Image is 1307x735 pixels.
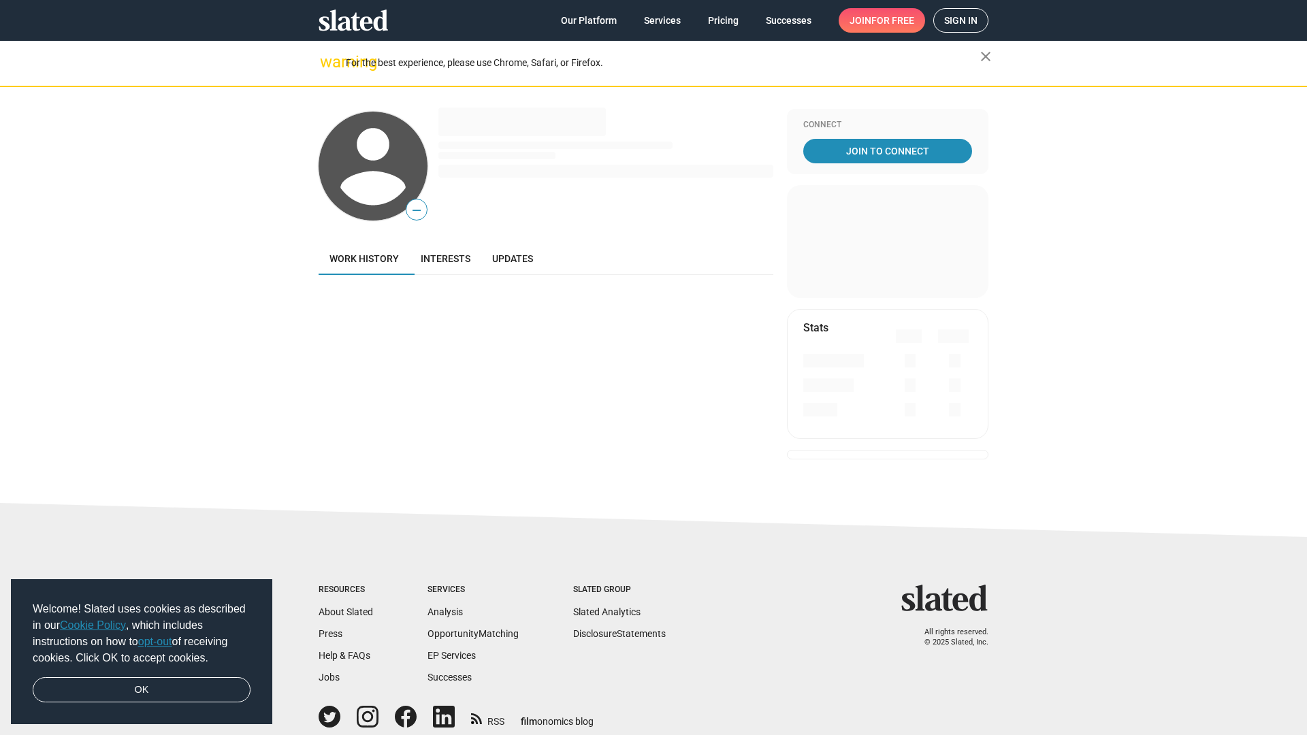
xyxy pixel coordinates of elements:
[427,606,463,617] a: Analysis
[550,8,628,33] a: Our Platform
[839,8,925,33] a: Joinfor free
[33,677,251,703] a: dismiss cookie message
[33,601,251,666] span: Welcome! Slated uses cookies as described in our , which includes instructions on how to of recei...
[806,139,969,163] span: Join To Connect
[708,8,739,33] span: Pricing
[561,8,617,33] span: Our Platform
[319,585,373,595] div: Resources
[319,650,370,661] a: Help & FAQs
[320,54,336,70] mat-icon: warning
[11,579,272,725] div: cookieconsent
[329,253,399,264] span: Work history
[850,8,914,33] span: Join
[803,120,972,131] div: Connect
[421,253,470,264] span: Interests
[410,242,481,275] a: Interests
[427,628,519,639] a: OpportunityMatching
[766,8,811,33] span: Successes
[521,704,594,728] a: filmonomics blog
[755,8,822,33] a: Successes
[319,628,342,639] a: Press
[978,48,994,65] mat-icon: close
[933,8,988,33] a: Sign in
[521,716,537,727] span: film
[481,242,544,275] a: Updates
[697,8,749,33] a: Pricing
[644,8,681,33] span: Services
[471,707,504,728] a: RSS
[319,672,340,683] a: Jobs
[871,8,914,33] span: for free
[910,627,988,647] p: All rights reserved. © 2025 Slated, Inc.
[573,628,666,639] a: DisclosureStatements
[319,606,373,617] a: About Slated
[60,619,126,631] a: Cookie Policy
[138,636,172,647] a: opt-out
[319,242,410,275] a: Work history
[944,9,978,32] span: Sign in
[803,139,972,163] a: Join To Connect
[573,585,666,595] div: Slated Group
[406,201,427,219] span: —
[492,253,533,264] span: Updates
[573,606,641,617] a: Slated Analytics
[346,54,980,72] div: For the best experience, please use Chrome, Safari, or Firefox.
[427,650,476,661] a: EP Services
[427,585,519,595] div: Services
[427,672,472,683] a: Successes
[633,8,692,33] a: Services
[803,321,828,335] mat-card-title: Stats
